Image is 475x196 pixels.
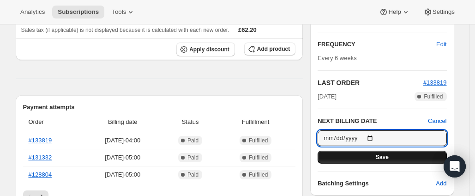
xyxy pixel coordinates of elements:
[257,45,290,53] span: Add product
[318,92,337,101] span: [DATE]
[20,8,45,16] span: Analytics
[21,27,229,33] span: Sales tax (if applicable) is not displayed because it is calculated with each new order.
[418,6,460,18] button: Settings
[436,40,446,49] span: Edit
[318,40,436,49] h2: FREQUENCY
[373,6,415,18] button: Help
[106,6,141,18] button: Tools
[86,136,159,145] span: [DATE] · 04:00
[15,6,50,18] button: Analytics
[428,116,446,126] button: Cancel
[176,43,235,56] button: Apply discount
[165,117,216,127] span: Status
[221,117,290,127] span: Fulfillment
[318,179,436,188] h6: Batching Settings
[86,153,159,162] span: [DATE] · 05:00
[388,8,401,16] span: Help
[244,43,295,55] button: Add product
[52,6,104,18] button: Subscriptions
[86,170,159,179] span: [DATE] · 05:00
[187,171,198,178] span: Paid
[444,155,466,178] div: Open Intercom Messenger
[436,179,446,188] span: Add
[86,117,159,127] span: Billing date
[431,37,452,52] button: Edit
[430,176,452,191] button: Add
[423,78,447,87] button: #133819
[249,171,268,178] span: Fulfilled
[23,103,296,112] h2: Payment attempts
[249,154,268,161] span: Fulfilled
[318,55,357,61] span: Every 6 weeks
[238,26,257,33] span: £62.20
[318,116,428,126] h2: NEXT BILLING DATE
[249,137,268,144] span: Fulfilled
[29,154,52,161] a: #131332
[29,171,52,178] a: #128804
[189,46,229,53] span: Apply discount
[318,151,446,164] button: Save
[58,8,99,16] span: Subscriptions
[424,93,443,100] span: Fulfilled
[433,8,455,16] span: Settings
[318,78,423,87] h2: LAST ORDER
[187,137,198,144] span: Paid
[376,153,389,161] span: Save
[187,154,198,161] span: Paid
[23,112,84,132] th: Order
[112,8,126,16] span: Tools
[423,79,447,86] a: #133819
[29,137,52,144] a: #133819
